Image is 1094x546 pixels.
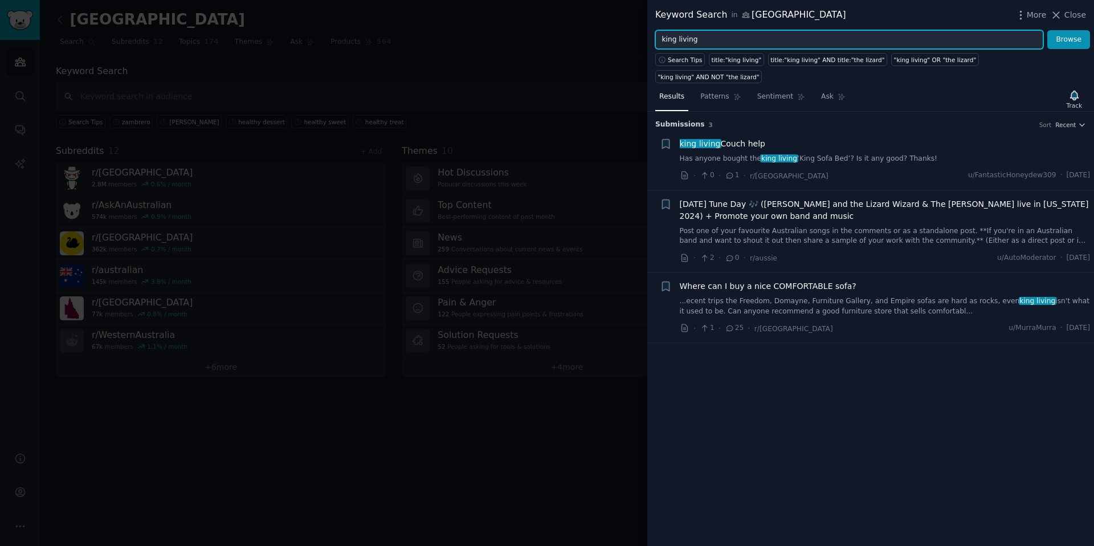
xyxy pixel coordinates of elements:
[680,138,765,150] a: king livingCouch help
[817,88,850,111] a: Ask
[1047,30,1090,50] button: Browse
[1067,170,1090,181] span: [DATE]
[1060,170,1063,181] span: ·
[680,280,856,292] a: Where can I buy a nice COMFORTABLE sofa?
[725,253,739,263] span: 0
[712,56,762,64] div: title:"king living"
[725,170,739,181] span: 1
[1050,9,1086,21] button: Close
[655,53,705,66] button: Search Tips
[1067,323,1090,333] span: [DATE]
[1015,9,1047,21] button: More
[894,56,977,64] div: "king living" OR "the lizard"
[693,170,696,182] span: ·
[768,53,887,66] a: title:"king living" AND title:"the lizard"
[700,170,714,181] span: 0
[680,198,1091,222] a: [DATE] Tune Day 🎶 ([PERSON_NAME] and the Lizard Wizard & The [PERSON_NAME] live in [US_STATE] 202...
[719,323,721,335] span: ·
[655,88,688,111] a: Results
[700,253,714,263] span: 2
[750,254,777,262] span: r/aussie
[658,73,760,81] div: "king living" AND NOT "the lizard"
[754,325,833,333] span: r/[GEOGRAPHIC_DATA]
[744,252,746,264] span: ·
[655,8,846,22] div: Keyword Search [GEOGRAPHIC_DATA]
[1027,9,1047,21] span: More
[821,92,834,102] span: Ask
[680,138,765,150] span: Couch help
[668,56,703,64] span: Search Tips
[655,120,705,130] span: Submission s
[770,56,884,64] div: title:"king living" AND title:"the lizard"
[748,323,750,335] span: ·
[1064,9,1086,21] span: Close
[693,323,696,335] span: ·
[700,92,729,102] span: Patterns
[709,121,713,128] span: 3
[753,88,809,111] a: Sentiment
[750,172,828,180] span: r/[GEOGRAPHIC_DATA]
[1019,297,1056,305] span: king living
[680,154,1091,164] a: Has anyone bought theking living‘King Sofa Bed’? Is it any good? Thanks!
[1009,323,1056,333] span: u/MurraMurra
[968,170,1056,181] span: u/FantasticHoneydew309
[693,252,696,264] span: ·
[760,154,798,162] span: king living
[891,53,979,66] a: "king living" OR "the lizard"
[1055,121,1086,129] button: Recent
[1067,101,1082,109] div: Track
[655,30,1043,50] input: Try a keyword related to your business
[1063,87,1086,111] button: Track
[744,170,746,182] span: ·
[1039,121,1052,129] div: Sort
[659,92,684,102] span: Results
[1060,323,1063,333] span: ·
[1060,253,1063,263] span: ·
[696,88,745,111] a: Patterns
[725,323,744,333] span: 25
[679,139,721,148] span: king living
[719,170,721,182] span: ·
[655,70,762,83] a: "king living" AND NOT "the lizard"
[709,53,764,66] a: title:"king living"
[731,10,737,21] span: in
[997,253,1056,263] span: u/AutoModerator
[757,92,793,102] span: Sentiment
[1055,121,1076,129] span: Recent
[680,296,1091,316] a: ...ecent trips the Freedom, Domayne, Furniture Gallery, and Empire sofas are hard as rocks, evenk...
[1067,253,1090,263] span: [DATE]
[700,323,714,333] span: 1
[719,252,721,264] span: ·
[680,226,1091,246] a: Post one of your favourite Australian songs in the comments or as a standalone post. **If you're ...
